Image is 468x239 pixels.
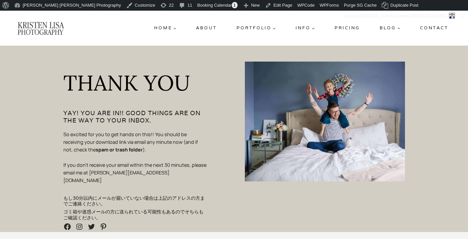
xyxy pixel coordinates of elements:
[154,25,176,32] span: Home
[193,22,219,34] a: About
[234,22,279,34] a: Portfolio
[343,11,458,21] a: Howdy,
[151,22,451,34] nav: Primary Navigation
[293,22,318,34] a: Info
[63,195,207,207] h5: もし30分以内にメールが届いていない場合は上記のアドレスの方までご連絡ください。
[63,72,207,94] h2: THANK YOU
[245,62,405,181] img: A daughter and father having a good time on the bed and she is getting a shoulder ride
[332,22,363,34] a: Pricing
[296,25,315,32] span: Info
[17,21,64,35] img: Kristen Lisa Photography
[359,13,447,18] span: [PERSON_NAME].masato.[PERSON_NAME]
[63,130,207,184] p: So excited for you to get hands on this!! You should be receiving your download link via email an...
[63,110,207,124] h5: YAY! YOU ARE IN!! Good things are on the way to your inbox.
[63,209,207,220] h5: ゴミ箱や迷惑メールの方に送られている可能性もあるのでそちらもご確認ください。
[96,146,143,153] strong: spam or trash folder
[380,25,400,32] span: Blog
[377,22,403,34] a: Blog
[232,2,238,8] span: 1
[151,22,179,34] a: Home
[237,25,276,32] span: Portfolio
[417,22,451,34] a: Contact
